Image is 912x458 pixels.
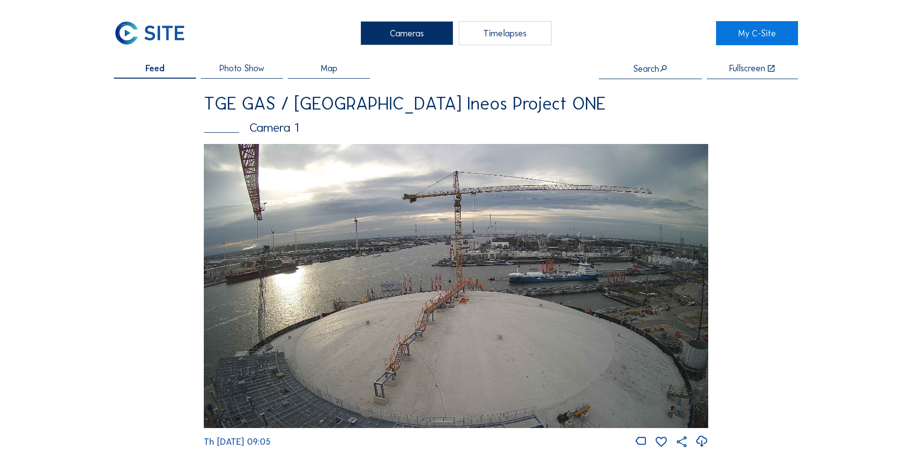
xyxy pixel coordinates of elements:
[145,64,165,73] span: Feed
[220,64,264,73] span: Photo Show
[204,144,708,428] img: Image
[204,95,708,113] div: TGE GAS / [GEOGRAPHIC_DATA] Ineos Project ONE
[204,436,271,447] span: Th [DATE] 09:05
[716,21,798,45] a: My C-Site
[360,21,453,45] div: Cameras
[114,21,196,45] a: C-SITE Logo
[459,21,552,45] div: Timelapses
[321,64,337,73] span: Map
[204,121,708,134] div: Camera 1
[729,64,765,73] div: Fullscreen
[114,21,186,45] img: C-SITE Logo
